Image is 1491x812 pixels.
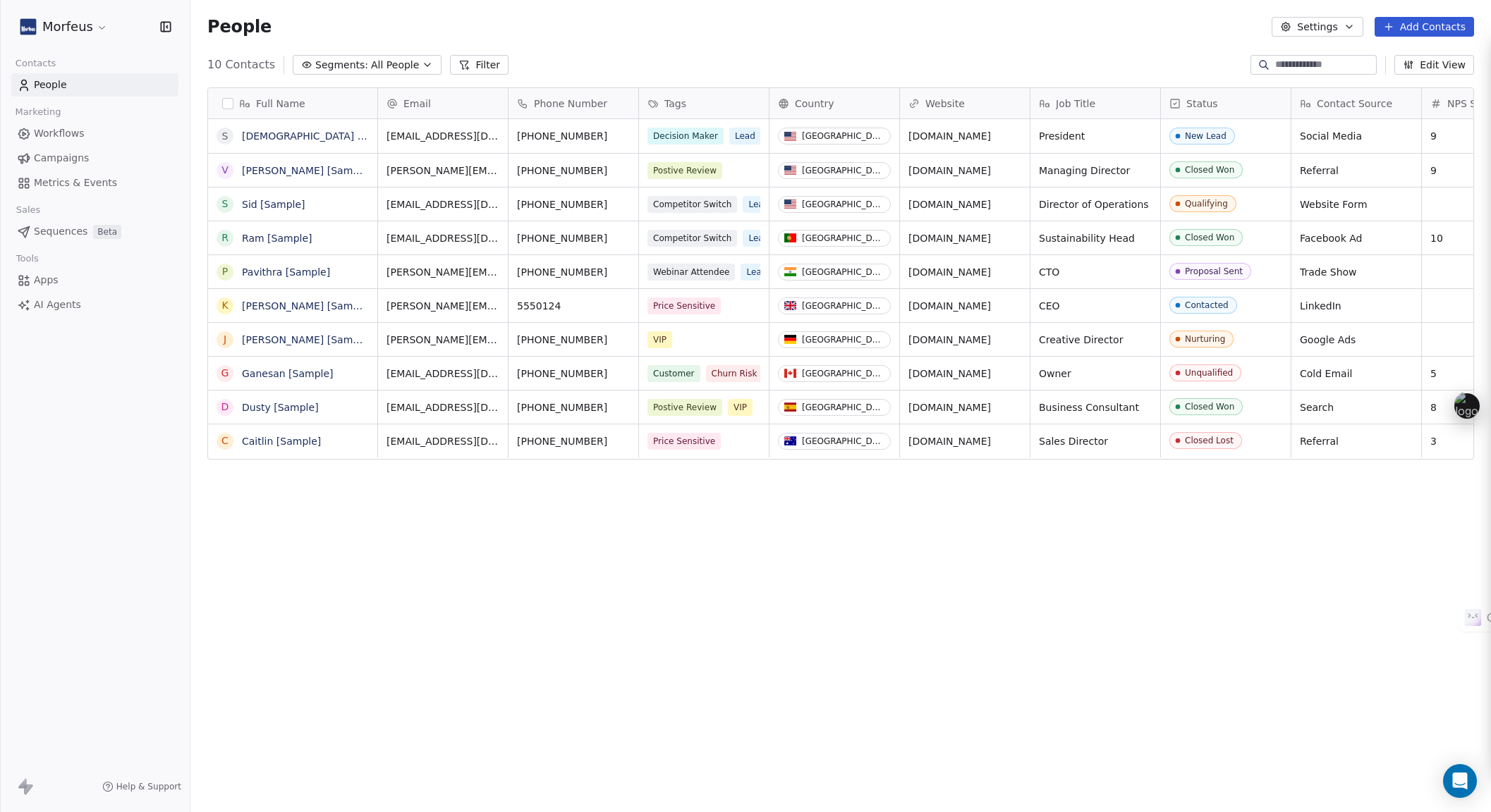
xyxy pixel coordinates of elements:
div: S [222,129,229,144]
div: Contact Source [1291,88,1421,118]
div: [GEOGRAPHIC_DATA] [802,301,884,311]
span: [PHONE_NUMBER] [517,129,630,143]
div: Contacted [1185,300,1229,310]
div: Country [769,88,899,118]
span: VIP [647,331,672,348]
span: Contact Source [1317,97,1392,111]
div: P [222,264,228,279]
span: [EMAIL_ADDRESS][DOMAIN_NAME] [387,367,499,381]
img: Marchio%20hight.jpg [20,18,37,35]
span: Tags [664,97,686,111]
a: Dusty [Sample] [242,402,319,413]
span: [PERSON_NAME][EMAIL_ADDRESS][DOMAIN_NAME] [387,164,499,178]
span: [EMAIL_ADDRESS][DOMAIN_NAME] [387,129,499,143]
span: 10 Contacts [207,56,275,73]
div: V [221,163,229,178]
span: Sales Director [1039,434,1152,448]
span: Owner [1039,367,1152,381]
a: Workflows [11,122,178,145]
span: Lead [743,230,774,247]
button: Add Contacts [1375,17,1474,37]
span: Workflows [34,126,85,141]
a: [DOMAIN_NAME] [908,233,991,244]
div: [GEOGRAPHIC_DATA] [802,436,884,446]
span: People [207,16,272,37]
span: Country [795,97,834,111]
span: Customer [647,365,700,382]
div: Nurturing [1185,334,1225,344]
span: Metrics & Events [34,176,117,190]
a: [DOMAIN_NAME] [908,334,991,345]
div: G [221,366,229,381]
button: Morfeus [17,15,111,39]
span: Postive Review [647,399,722,416]
span: [EMAIL_ADDRESS][DOMAIN_NAME] [387,231,499,245]
div: Website [900,88,1030,118]
span: Status [1186,97,1218,111]
span: Social Media [1300,129,1413,143]
div: Status [1161,88,1291,118]
a: [PERSON_NAME] [Sample] [242,334,372,345]
span: CEO [1039,299,1152,313]
div: Proposal Sent [1185,266,1243,276]
a: [PERSON_NAME] [Sample] [242,300,372,312]
span: All People [371,58,419,73]
span: [PERSON_NAME][EMAIL_ADDRESS][DOMAIN_NAME] [387,333,499,347]
span: [PHONE_NUMBER] [517,231,630,245]
div: Job Title [1030,88,1160,118]
span: Competitor Switch [647,230,737,247]
a: Sid [Sample] [242,199,305,210]
span: [PHONE_NUMBER] [517,265,630,279]
span: CTO [1039,265,1152,279]
div: Tags [639,88,769,118]
span: President [1039,129,1152,143]
a: Apps [11,269,178,292]
span: Webinar Attendee [647,264,735,281]
div: [GEOGRAPHIC_DATA] [802,131,884,141]
span: AI Agents [34,297,81,312]
a: People [11,73,178,97]
div: Full Name [208,88,377,118]
span: Competitor Switch [647,196,737,213]
span: Lead [729,128,761,144]
span: Email [403,97,431,111]
span: Business Consultant [1039,400,1152,414]
a: [DEMOGRAPHIC_DATA] [Sample] [242,130,402,142]
span: Apps [34,273,59,288]
a: [DOMAIN_NAME] [908,266,991,278]
span: [PERSON_NAME][EMAIL_ADDRESS][DOMAIN_NAME] [387,265,499,279]
span: Creative Director [1039,333,1152,347]
a: [DOMAIN_NAME] [908,165,991,176]
span: Help & Support [116,781,181,792]
span: [PHONE_NUMBER] [517,400,630,414]
span: [EMAIL_ADDRESS][DOMAIN_NAME] [387,197,499,211]
span: Sequences [34,224,87,239]
span: People [34,78,67,92]
div: [GEOGRAPHIC_DATA] [802,402,884,412]
span: Price Sensitive [647,297,721,314]
span: Sustainability Head [1039,231,1152,245]
span: Price Sensitive [647,433,721,450]
span: 5550124 [517,299,630,313]
span: [PHONE_NUMBER] [517,434,630,448]
span: Full Name [256,97,305,111]
div: Qualifying [1185,199,1228,209]
div: New Lead [1185,131,1227,141]
button: Filter [450,55,509,75]
div: Closed Won [1185,233,1234,242]
span: Decision Maker [647,128,724,144]
div: Phone Number [509,88,638,118]
span: Postive Review [647,162,722,179]
div: J [224,332,226,347]
div: Closed Lost [1185,436,1234,445]
span: Referral [1300,434,1413,448]
span: Campaigns [34,151,89,166]
span: [PERSON_NAME][EMAIL_ADDRESS][DOMAIN_NAME] [387,299,499,313]
span: Cold Email [1300,367,1413,381]
a: [DOMAIN_NAME] [908,199,991,210]
div: Email [378,88,508,118]
span: Contacts [9,53,62,74]
span: [PHONE_NUMBER] [517,197,630,211]
div: [GEOGRAPHIC_DATA] [802,369,884,379]
button: Edit View [1394,55,1474,75]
